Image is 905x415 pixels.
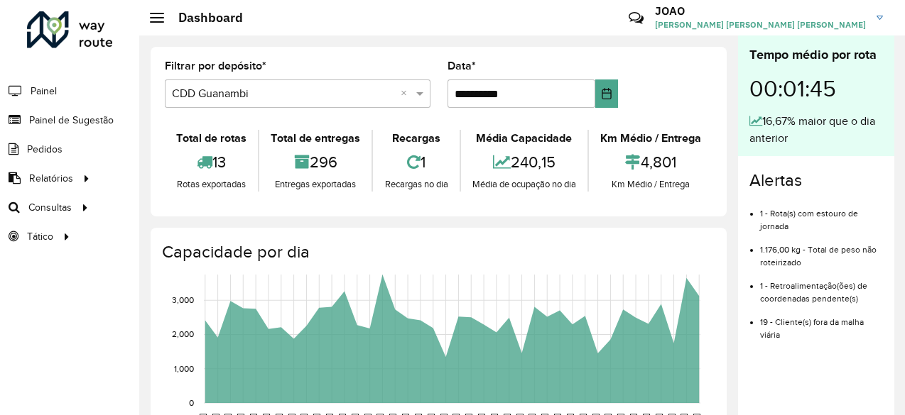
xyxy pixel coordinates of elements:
[465,147,584,177] div: 240,15
[749,45,883,65] div: Tempo médio por rota
[749,65,883,113] div: 00:01:45
[172,330,194,339] text: 2,000
[168,147,254,177] div: 13
[760,305,883,341] li: 19 - Cliente(s) fora da malha viária
[401,85,413,102] span: Clear all
[172,295,194,304] text: 3,000
[263,147,368,177] div: 296
[465,130,584,147] div: Média Capacidade
[749,113,883,147] div: 16,67% maior que o dia anterior
[29,171,73,186] span: Relatórios
[263,130,368,147] div: Total de entregas
[749,170,883,191] h4: Alertas
[595,79,618,108] button: Choose Date
[376,130,455,147] div: Recargas
[29,113,114,128] span: Painel de Sugestão
[162,242,712,262] h4: Capacidade por dia
[448,57,476,74] label: Data
[376,147,455,177] div: 1
[28,200,72,215] span: Consultas
[168,130,254,147] div: Total de rotas
[189,398,194,407] text: 0
[376,177,455,192] div: Recargas no dia
[655,18,866,31] span: [PERSON_NAME] [PERSON_NAME] [PERSON_NAME]
[760,197,883,233] li: 1 - Rota(s) com estouro de jornada
[168,177,254,192] div: Rotas exportadas
[31,84,57,99] span: Painel
[760,233,883,269] li: 1.176,00 kg - Total de peso não roteirizado
[655,4,866,18] h3: JOAO
[760,269,883,305] li: 1 - Retroalimentação(ões) de coordenadas pendente(s)
[592,147,709,177] div: 4,801
[592,177,709,192] div: Km Médio / Entrega
[263,177,368,192] div: Entregas exportadas
[27,229,53,244] span: Tático
[165,57,266,74] label: Filtrar por depósito
[592,130,709,147] div: Km Médio / Entrega
[27,142,63,157] span: Pedidos
[174,364,194,373] text: 1,000
[621,3,651,33] a: Contato Rápido
[465,177,584,192] div: Média de ocupação no dia
[164,10,243,26] h2: Dashboard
